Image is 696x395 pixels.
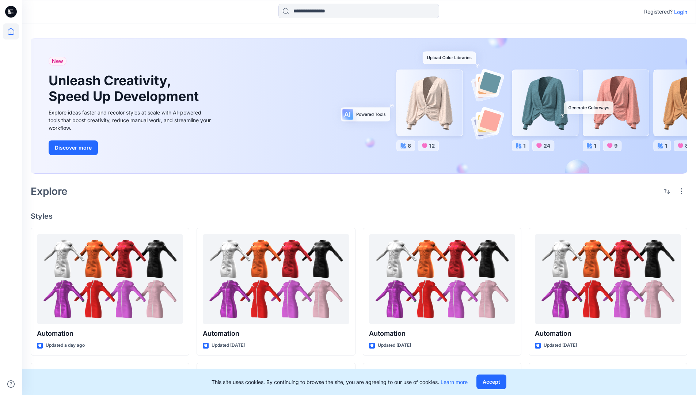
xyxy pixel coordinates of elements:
[37,234,183,324] a: Automation
[46,342,85,349] p: Updated a day ago
[544,342,577,349] p: Updated [DATE]
[49,109,213,132] div: Explore ideas faster and recolor styles at scale with AI-powered tools that boost creativity, red...
[52,57,63,65] span: New
[369,328,515,339] p: Automation
[49,73,202,104] h1: Unleash Creativity, Speed Up Development
[37,328,183,339] p: Automation
[203,234,349,324] a: Automation
[369,234,515,324] a: Automation
[674,8,687,16] p: Login
[31,185,68,197] h2: Explore
[535,328,681,339] p: Automation
[49,140,98,155] button: Discover more
[535,234,681,324] a: Automation
[212,342,245,349] p: Updated [DATE]
[441,379,468,385] a: Learn more
[644,7,673,16] p: Registered?
[212,378,468,386] p: This site uses cookies. By continuing to browse the site, you are agreeing to our use of cookies.
[378,342,411,349] p: Updated [DATE]
[203,328,349,339] p: Automation
[476,375,506,389] button: Accept
[31,212,687,221] h4: Styles
[49,140,213,155] a: Discover more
